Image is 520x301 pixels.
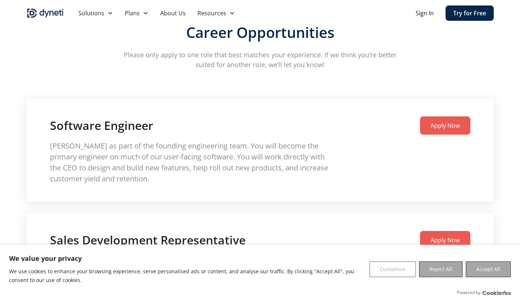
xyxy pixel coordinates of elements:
[125,9,140,18] div: Plans
[416,9,434,18] a: Sign In
[73,6,119,20] div: Solutions
[78,9,104,18] div: Solutions
[420,231,470,249] a: Apply Now
[419,261,463,277] button: Reject All
[50,118,153,133] h4: Software Engineer
[120,50,400,70] p: Please only apply to one role that best matches your experience. If we think you’re better suited...
[9,254,364,263] p: We value your privacy
[120,24,400,41] h3: Career Opportunities
[119,6,154,20] div: Plans
[9,267,364,285] p: We use cookies to enhance your browsing experience, serve personalised ads or content, and analys...
[50,140,330,184] p: [PERSON_NAME] as part of the founding engineering team. You will become the primary engineer on m...
[420,116,470,135] a: Apply Now
[27,7,64,19] a: home
[369,261,416,277] button: Customise
[446,5,494,21] a: Try for Free
[197,9,226,18] div: Resources
[457,289,511,296] div: Powered by
[27,7,64,19] img: Dyneti indigo logo
[466,261,511,277] button: Accept All
[482,290,511,295] a: Visit CookieYes website
[50,232,246,248] h4: Sales Development Representative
